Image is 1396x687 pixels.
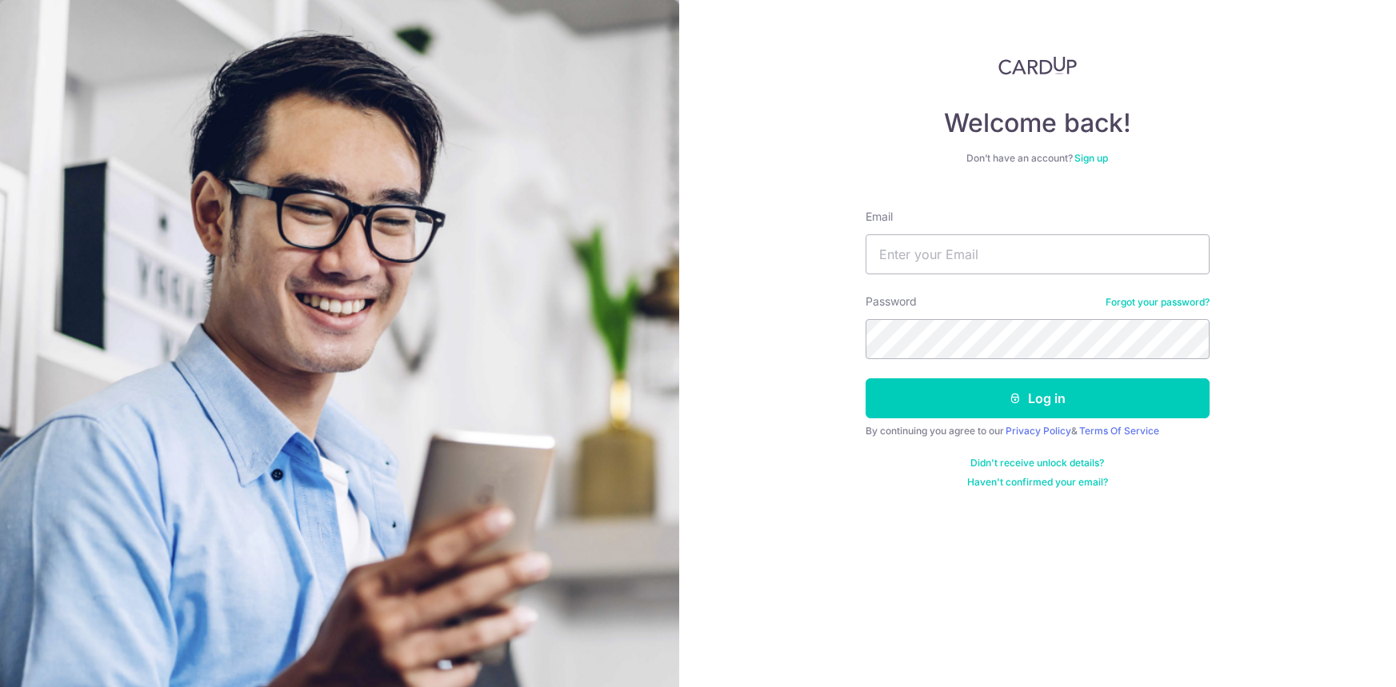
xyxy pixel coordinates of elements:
div: By continuing you agree to our & [866,425,1210,437]
h4: Welcome back! [866,107,1210,139]
label: Password [866,294,917,310]
a: Didn't receive unlock details? [970,457,1104,469]
a: Sign up [1074,152,1108,164]
a: Forgot your password? [1106,296,1210,309]
img: CardUp Logo [998,56,1077,75]
div: Don’t have an account? [866,152,1210,165]
button: Log in [866,378,1210,418]
a: Privacy Policy [1006,425,1071,437]
a: Terms Of Service [1079,425,1159,437]
a: Haven't confirmed your email? [967,476,1108,489]
label: Email [866,209,893,225]
input: Enter your Email [866,234,1210,274]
